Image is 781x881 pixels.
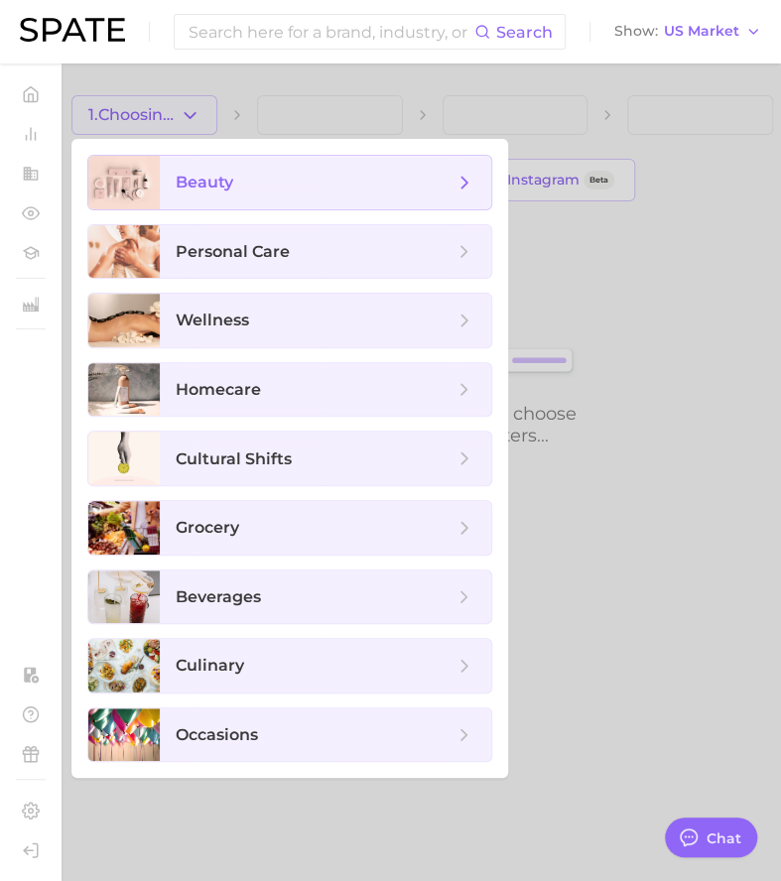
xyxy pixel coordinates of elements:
[176,449,292,468] span: cultural shifts
[176,656,244,675] span: culinary
[176,518,239,537] span: grocery
[187,15,474,49] input: Search here for a brand, industry, or ingredient
[176,311,249,329] span: wellness
[176,725,258,744] span: occasions
[176,242,290,261] span: personal care
[614,26,658,37] span: Show
[176,587,261,606] span: beverages
[20,18,125,42] img: SPATE
[16,835,46,865] a: Log out. Currently logged in with e-mail lerae.matz@unilever.com.
[496,23,553,42] span: Search
[609,19,766,45] button: ShowUS Market
[176,173,233,191] span: beauty
[71,139,508,778] ul: 1.Choosing Category
[176,380,261,399] span: homecare
[664,26,739,37] span: US Market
